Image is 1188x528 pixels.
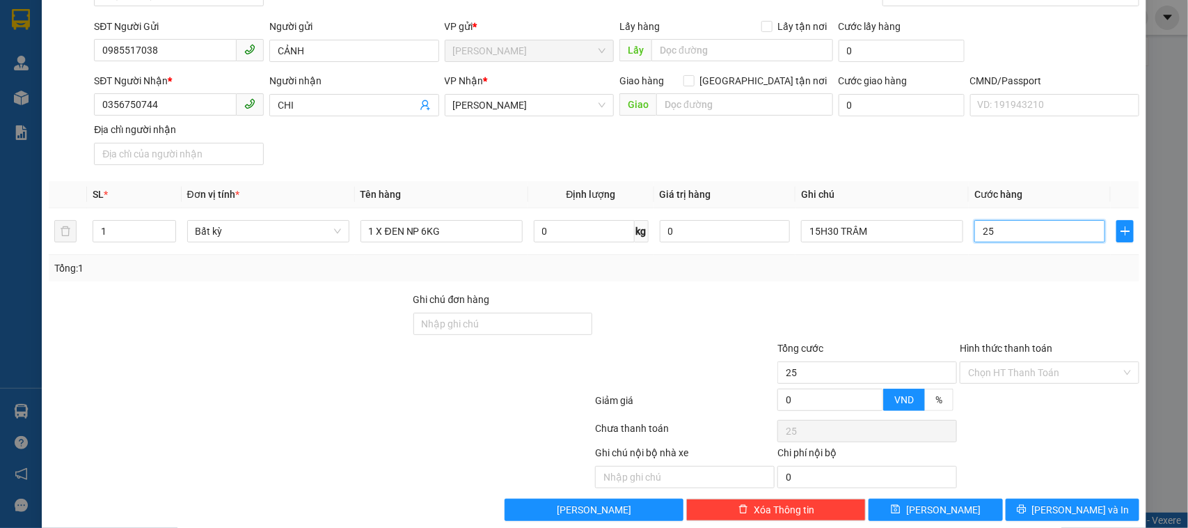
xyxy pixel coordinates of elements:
span: SL [93,189,104,200]
div: Người gửi [269,19,439,34]
span: % [935,394,942,405]
span: Nhận: [133,13,166,28]
input: Cước giao hàng [839,94,965,116]
span: Cước hàng [974,189,1022,200]
span: plus [1117,226,1133,237]
span: Lấy tận nơi [773,19,833,34]
button: save[PERSON_NAME] [869,499,1002,521]
div: CMND/Passport [970,73,1140,88]
div: TRỌN [12,43,123,60]
div: Bến Tre [133,12,291,29]
span: [PERSON_NAME] [557,502,631,518]
input: Dọc đường [651,39,833,61]
span: Giao [619,93,656,116]
input: Nhập ghi chú [595,466,775,488]
div: Người nhận [269,73,439,88]
span: Xóa Thông tin [754,502,814,518]
div: SĐT Người Nhận [94,73,264,88]
span: Bất kỳ [196,221,341,242]
span: Giao hàng [619,75,664,86]
span: phone [244,44,255,55]
span: user-add [420,100,431,111]
div: Tổng: 1 [54,261,459,276]
span: [GEOGRAPHIC_DATA] tận nơi [695,73,833,88]
div: Chưa thanh toán [594,421,777,445]
div: SỸ NANG [133,29,291,45]
div: [PERSON_NAME] [12,12,123,43]
label: Cước lấy hàng [839,21,901,32]
div: SĐT Người Gửi [94,19,264,34]
button: [PERSON_NAME] [505,499,684,521]
input: Cước lấy hàng [839,40,965,62]
span: [PERSON_NAME] và In [1032,502,1130,518]
span: delete [738,504,748,515]
span: Đơn vị tính [187,189,239,200]
span: phone [244,98,255,109]
div: Giảm giá [594,393,777,417]
button: plus [1116,220,1134,242]
span: Chưa [PERSON_NAME] : [131,88,229,121]
span: Gửi: [12,12,33,26]
span: Tổng cước [777,343,823,354]
button: delete [54,220,77,242]
span: Lấy hàng [619,21,660,32]
input: Ghi Chú [801,220,963,242]
button: deleteXóa Thông tin [686,499,866,521]
span: Định lượng [567,189,616,200]
span: Tên hàng [361,189,402,200]
div: 190.000 [131,88,292,122]
span: Lấy [619,39,651,61]
label: Hình thức thanh toán [960,343,1052,354]
input: 0 [660,220,791,242]
label: Cước giao hàng [839,75,908,86]
div: Địa chỉ người nhận [94,122,264,137]
div: VP gửi [445,19,615,34]
span: Giá trị hàng [660,189,711,200]
span: [PERSON_NAME] [906,502,981,518]
input: Ghi chú đơn hàng [413,313,593,335]
span: Hồ Chí Minh [453,40,606,61]
span: kg [635,220,649,242]
div: Chi phí nội bộ [777,445,957,466]
button: printer[PERSON_NAME] và In [1006,499,1139,521]
label: Ghi chú đơn hàng [413,294,490,305]
input: VD: Bàn, Ghế [361,220,523,242]
th: Ghi chú [795,181,969,208]
span: printer [1017,504,1027,515]
span: VP Nhận [445,75,484,86]
div: Ghi chú nội bộ nhà xe [595,445,775,466]
span: Ngã Tư Huyện [453,95,606,116]
span: VND [894,394,914,405]
span: save [891,504,901,515]
input: Dọc đường [656,93,833,116]
input: Địa chỉ của người nhận [94,143,264,165]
